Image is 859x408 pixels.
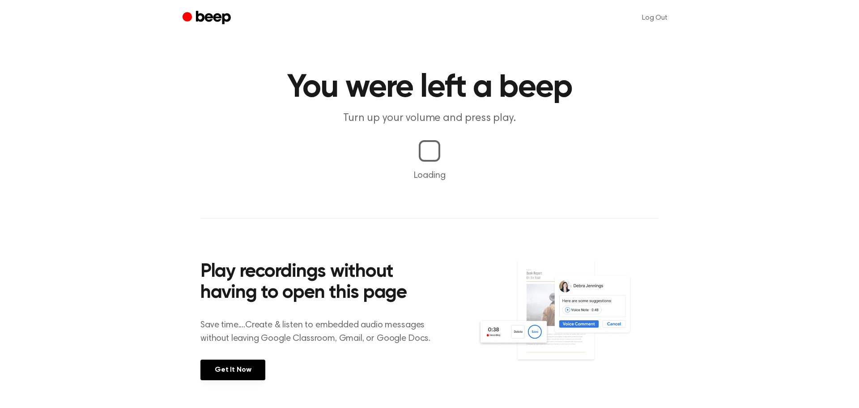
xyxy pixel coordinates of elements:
[477,259,659,379] img: Voice Comments on Docs and Recording Widget
[11,169,848,182] p: Loading
[200,72,659,104] h1: You were left a beep
[200,262,442,304] h2: Play recordings without having to open this page
[200,318,442,345] p: Save time....Create & listen to embedded audio messages without leaving Google Classroom, Gmail, ...
[200,360,265,380] a: Get It Now
[633,7,676,29] a: Log Out
[258,111,601,126] p: Turn up your volume and press play.
[183,9,233,27] a: Beep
